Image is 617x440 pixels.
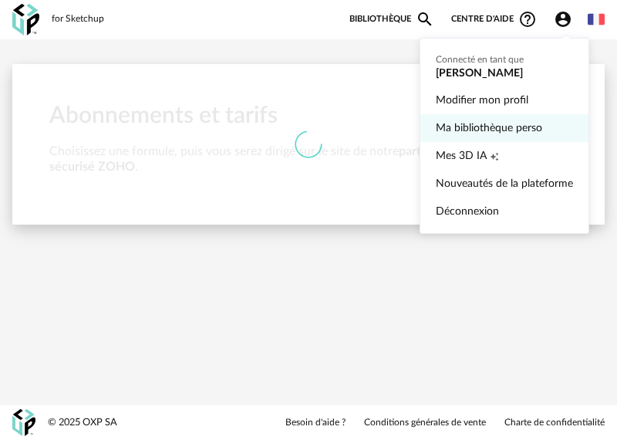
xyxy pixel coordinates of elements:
div: for Sketchup [52,13,104,25]
span: Account Circle icon [554,10,579,29]
a: Modifier mon profil [436,86,573,114]
a: Nouveautés de la plateforme [436,170,573,198]
span: Creation icon [490,142,499,170]
a: Ma bibliothèque perso [436,114,573,142]
span: Magnify icon [416,10,434,29]
a: BibliothèqueMagnify icon [349,10,434,29]
a: Charte de confidentialité [504,417,605,429]
img: OXP [12,409,35,436]
span: Help Circle Outline icon [518,10,537,29]
span: Mes 3D IA [436,142,487,170]
img: OXP [12,4,39,36]
a: Conditions générales de vente [364,417,486,429]
div: © 2025 OXP SA [48,416,117,429]
a: Besoin d'aide ? [285,417,346,429]
img: fr [588,11,605,28]
span: Account Circle icon [554,10,572,29]
a: Déconnexion [436,198,573,225]
a: Mes 3D IACreation icon [436,142,573,170]
span: Centre d'aideHelp Circle Outline icon [451,10,537,29]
